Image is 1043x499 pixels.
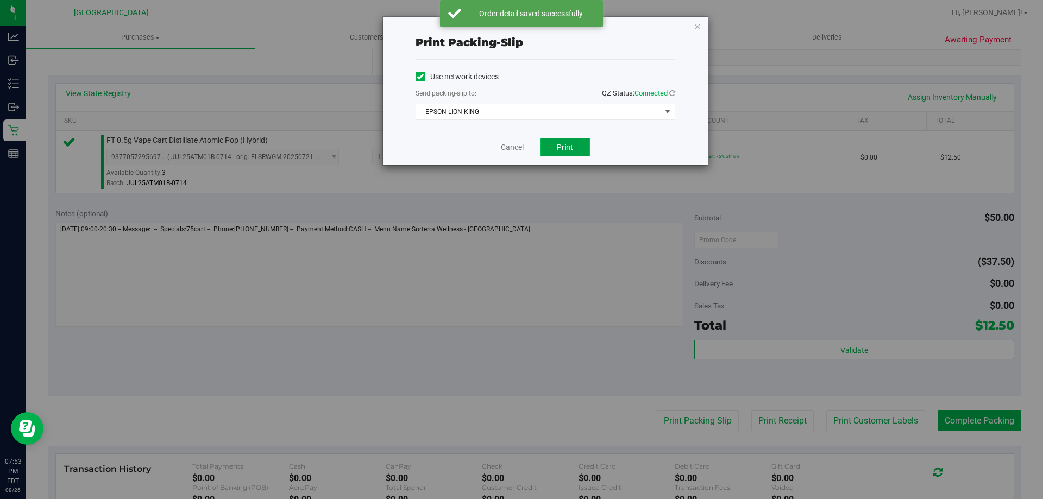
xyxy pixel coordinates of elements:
[11,412,43,445] iframe: Resource center
[661,104,674,119] span: select
[540,138,590,156] button: Print
[634,89,668,97] span: Connected
[416,89,476,98] label: Send packing-slip to:
[416,71,499,83] label: Use network devices
[557,143,573,151] span: Print
[602,89,675,97] span: QZ Status:
[416,104,661,119] span: EPSON-LION-KING
[467,8,595,19] div: Order detail saved successfully
[501,142,524,153] a: Cancel
[416,36,523,49] span: Print packing-slip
